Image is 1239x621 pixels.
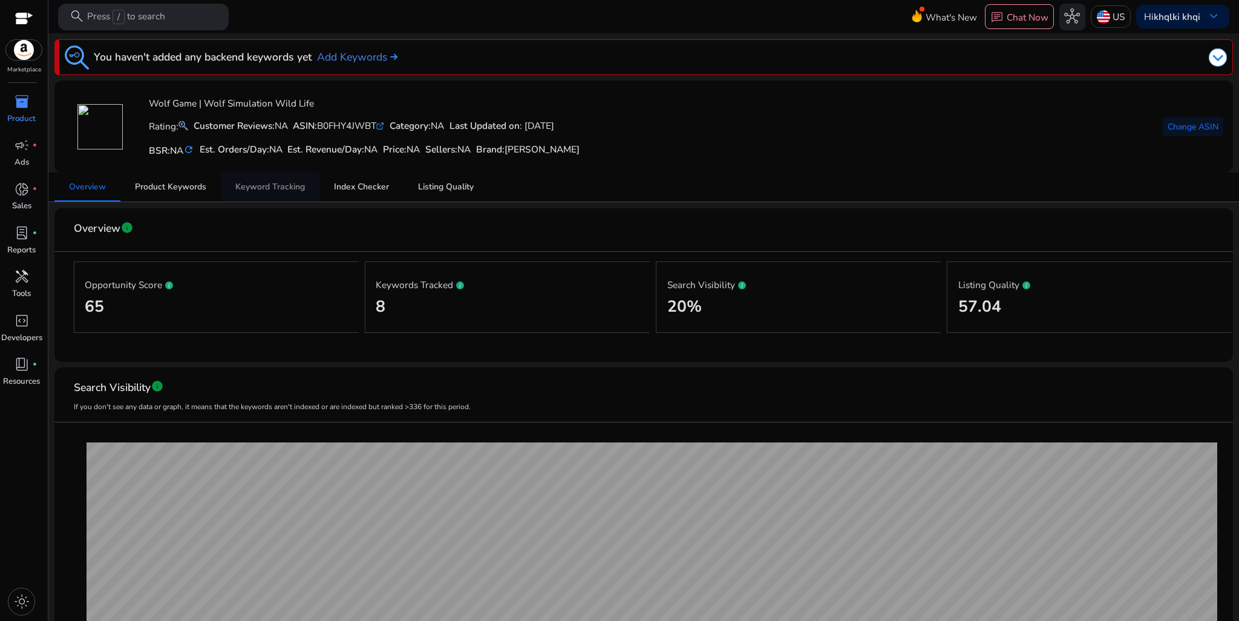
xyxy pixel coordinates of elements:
[14,225,30,241] span: lab_profile
[390,119,431,132] b: Category:
[364,143,378,156] span: NA
[7,65,41,74] p: Marketplace
[1,332,42,344] p: Developers
[1206,8,1221,24] span: keyboard_arrow_down
[287,144,378,155] h5: Est. Revenue/Day:
[194,119,275,132] b: Customer Reviews:
[94,49,312,65] h3: You haven't added any backend keywords yet
[1154,10,1200,23] b: khqlki khqi
[334,183,389,191] span: Index Checker
[15,157,29,169] p: Ads
[149,142,194,156] h5: BSR:
[1163,117,1223,136] button: Change ASIN
[376,297,639,317] h2: 8
[1168,120,1218,133] span: Change ASIN
[149,98,580,109] h4: Wolf Game | Wolf Simulation Wild Life
[77,104,123,149] img: 91b6hIRORcL.jpg
[14,313,30,329] span: code_blocks
[985,4,1053,29] button: chatChat Now
[990,11,1004,24] span: chat
[1113,6,1125,27] p: US
[183,143,194,156] mat-icon: refresh
[450,119,554,133] div: : [DATE]
[14,182,30,197] span: donut_small
[12,288,31,300] p: Tools
[14,356,30,372] span: book_4
[65,45,89,70] img: keyword-tracking.svg
[926,7,977,28] span: What's New
[317,49,397,65] a: Add Keywords
[1144,12,1200,21] p: Hi
[14,594,30,609] span: light_mode
[3,376,40,388] p: Resources
[87,10,165,24] p: Press to search
[425,144,471,155] h5: Sellers:
[293,119,317,132] b: ASIN:
[12,200,31,212] p: Sales
[135,183,206,191] span: Product Keywords
[667,297,930,317] h2: 20%
[457,143,471,156] span: NA
[383,144,420,155] h5: Price:
[418,183,474,191] span: Listing Quality
[407,143,420,156] span: NA
[235,183,305,191] span: Keyword Tracking
[1209,48,1227,67] img: dropdown-arrow.svg
[85,277,348,292] p: Opportunity Score
[32,186,38,192] span: fiber_manual_record
[32,143,38,148] span: fiber_manual_record
[1059,4,1086,30] button: hub
[149,118,188,134] p: Rating:
[120,221,134,234] span: info
[293,119,384,133] div: B0FHY4JWBT
[667,277,930,292] p: Search Visibility
[1007,11,1048,24] p: Chat Now
[69,8,85,24] span: search
[14,137,30,153] span: campaign
[74,377,151,398] span: Search Visibility
[6,40,42,60] img: amazon.svg
[69,183,106,191] span: Overview
[32,231,38,236] span: fiber_manual_record
[170,144,183,157] span: NA
[7,245,36,257] p: Reports
[476,143,502,156] span: Brand
[390,119,444,133] div: NA
[269,143,283,156] span: NA
[32,362,38,367] span: fiber_manual_record
[151,379,164,393] span: info
[194,119,288,133] div: NA
[113,10,124,24] span: /
[85,297,348,317] h2: 65
[74,218,120,239] span: Overview
[476,144,580,155] h5: :
[200,144,283,155] h5: Est. Orders/Day:
[14,269,30,284] span: handyman
[505,143,580,156] span: [PERSON_NAME]
[1064,8,1080,24] span: hub
[387,53,397,61] img: arrow-right.svg
[958,297,1221,317] h2: 57.04
[958,277,1221,292] p: Listing Quality
[1097,10,1110,24] img: us.svg
[74,401,471,413] mat-card-subtitle: If you don't see any data or graph, it means that the keywords aren't indexed or are indexed but ...
[450,119,520,132] b: Last Updated on
[14,94,30,110] span: inventory_2
[7,113,36,125] p: Product
[376,277,639,292] p: Keywords Tracked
